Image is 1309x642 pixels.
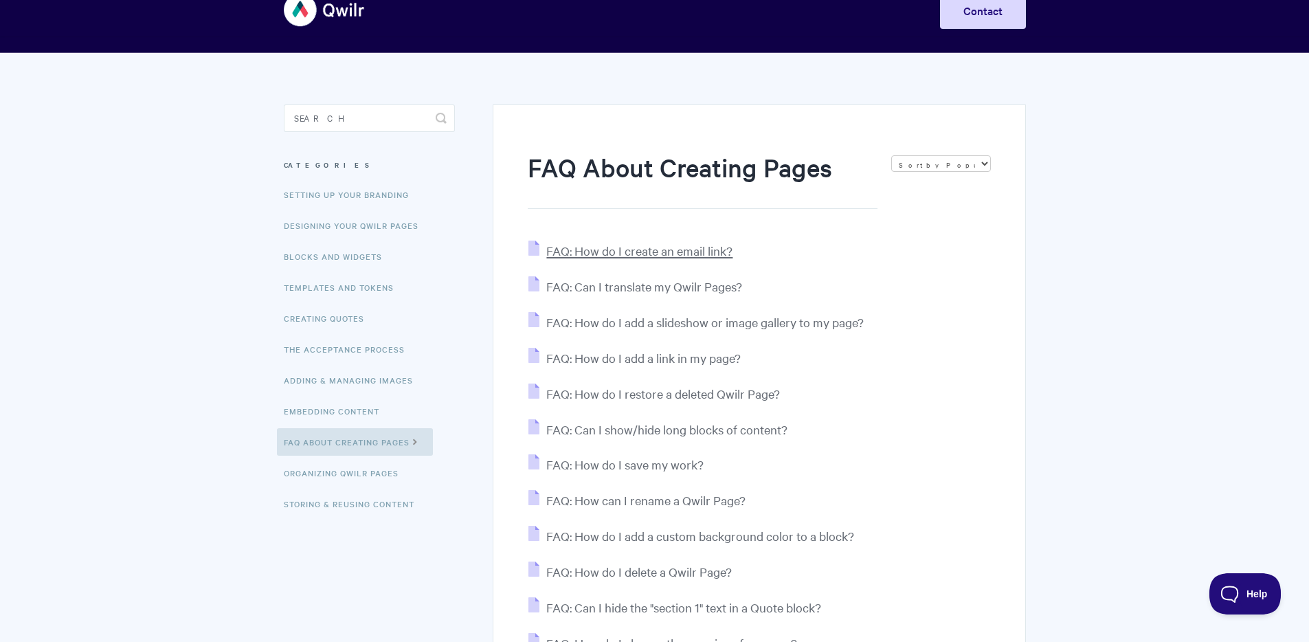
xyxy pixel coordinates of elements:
[546,456,704,472] span: FAQ: How do I save my work?
[546,386,780,401] span: FAQ: How do I restore a deleted Qwilr Page?
[546,243,732,258] span: FAQ: How do I create an email link?
[284,397,390,425] a: Embedding Content
[284,335,415,363] a: The Acceptance Process
[528,350,741,366] a: FAQ: How do I add a link in my page?
[277,428,433,456] a: FAQ About Creating Pages
[546,278,742,294] span: FAQ: Can I translate my Qwilr Pages?
[528,564,732,579] a: FAQ: How do I delete a Qwilr Page?
[528,599,821,615] a: FAQ: Can I hide the "section 1" text in a Quote block?
[546,528,854,544] span: FAQ: How do I add a custom background color to a block?
[1209,573,1282,615] iframe: Toggle Customer Support
[891,155,991,172] select: Page reloads on selection
[284,153,455,177] h3: Categories
[546,314,864,330] span: FAQ: How do I add a slideshow or image gallery to my page?
[284,490,425,518] a: Storing & Reusing Content
[528,528,854,544] a: FAQ: How do I add a custom background color to a block?
[528,492,746,508] a: FAQ: How can I rename a Qwilr Page?
[528,386,780,401] a: FAQ: How do I restore a deleted Qwilr Page?
[546,564,732,579] span: FAQ: How do I delete a Qwilr Page?
[528,456,704,472] a: FAQ: How do I save my work?
[284,104,455,132] input: Search
[528,314,864,330] a: FAQ: How do I add a slideshow or image gallery to my page?
[546,350,741,366] span: FAQ: How do I add a link in my page?
[284,305,374,332] a: Creating Quotes
[546,599,821,615] span: FAQ: Can I hide the "section 1" text in a Quote block?
[284,243,392,270] a: Blocks and Widgets
[284,459,409,487] a: Organizing Qwilr Pages
[284,212,429,239] a: Designing Your Qwilr Pages
[546,421,787,437] span: FAQ: Can I show/hide long blocks of content?
[528,421,787,437] a: FAQ: Can I show/hide long blocks of content?
[284,366,423,394] a: Adding & Managing Images
[528,243,732,258] a: FAQ: How do I create an email link?
[284,274,404,301] a: Templates and Tokens
[528,278,742,294] a: FAQ: Can I translate my Qwilr Pages?
[546,492,746,508] span: FAQ: How can I rename a Qwilr Page?
[528,150,877,209] h1: FAQ About Creating Pages
[284,181,419,208] a: Setting up your Branding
